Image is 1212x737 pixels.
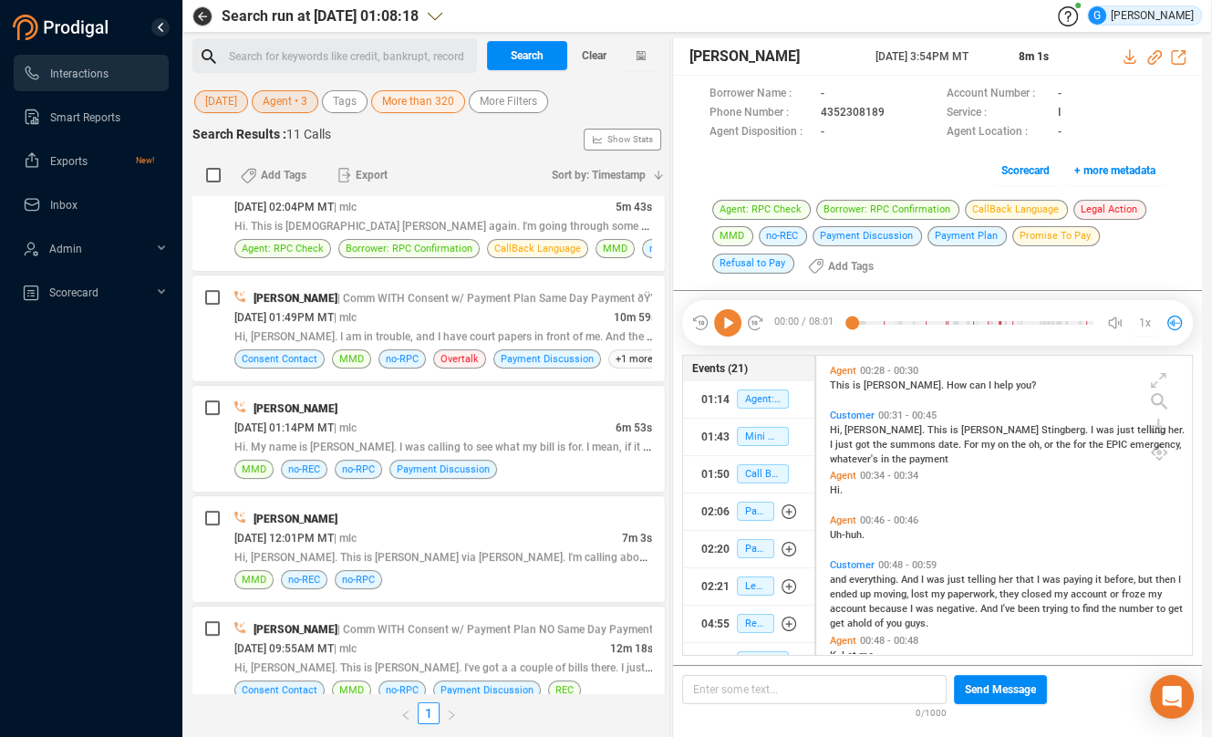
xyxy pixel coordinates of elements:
span: Borrower: RPC Confirmation [346,240,472,257]
li: 1 [418,702,440,724]
span: can [969,379,989,391]
span: just [1117,424,1137,436]
span: get [830,618,847,629]
li: Smart Reports [14,99,169,135]
div: 04:59 [701,647,730,676]
div: [DATE] 02:04PM MT| mlc5m 43sHi. This is [DEMOGRAPHIC_DATA] [PERSON_NAME] again. I'm going through... [192,165,665,271]
span: I [1178,574,1181,586]
span: Add Tags [828,252,874,281]
span: - [1058,85,1062,104]
span: in [881,453,892,465]
span: Hi, [PERSON_NAME]. This is [PERSON_NAME] via [PERSON_NAME]. I'm calling about a debt that you guy... [234,549,854,564]
span: 00:28 - 00:30 [856,365,922,377]
span: Admin [49,243,82,255]
span: Borrower: RPC Confirmation [816,200,959,220]
span: you [886,618,905,629]
a: 1 [419,703,439,723]
span: I've [1000,603,1018,615]
span: 00:00 / 08:01 [764,309,852,337]
button: Sort by: Timestamp [541,161,665,190]
span: to [1156,603,1168,615]
span: my [1054,588,1071,600]
span: Payment Discussion [813,226,922,246]
span: Mini Miranda [737,427,790,446]
span: K. [830,649,842,661]
span: [DATE] 01:49PM MT [234,311,334,324]
span: Search Results : [192,127,286,141]
span: Promise To Pay [1012,226,1100,246]
div: grid [825,360,1191,653]
span: Uh-huh. [830,529,865,541]
span: I [830,439,835,451]
span: Tags [333,90,357,113]
span: Call Back Language [737,464,790,483]
button: 01:14Agent: RPC Check [683,381,815,418]
span: no-RPC [386,681,419,699]
span: the [873,439,890,451]
span: [DATE] 01:14PM MT [234,421,334,434]
span: number [1119,603,1156,615]
span: the [1089,439,1106,451]
span: payment [909,453,948,465]
span: I [1037,574,1042,586]
span: Hi. [830,484,843,496]
span: Inbox [50,199,78,212]
span: get [1168,603,1183,615]
span: 8m 1s [1019,50,1049,63]
span: Agent • 3 [263,90,307,113]
span: guys. [905,618,928,629]
span: Payment Plan [737,539,775,558]
span: Promise To Pay [737,651,790,670]
span: my [931,588,948,600]
div: [PERSON_NAME][DATE] 12:01PM MT| mlc7m 3sHi, [PERSON_NAME]. This is [PERSON_NAME] via [PERSON_NAME... [192,496,665,602]
div: [PERSON_NAME] [1088,6,1194,25]
span: Stingberg. [1041,424,1091,436]
span: MMD [339,350,364,368]
span: negative. [937,603,980,615]
button: More Filters [469,90,548,113]
span: Clear [582,41,606,70]
a: Inbox [23,186,154,223]
span: And [901,574,921,586]
button: Add Tags [797,252,885,281]
span: 10m 59s [614,311,657,324]
span: | mlc [334,532,357,545]
span: to [1071,603,1083,615]
span: Hi. My name is [PERSON_NAME]. I was calling to see what my bill is for. I mean, if it went to ins... [234,439,743,453]
span: More than 320 [382,90,454,113]
span: 12m 18s [610,642,653,655]
span: was [916,603,937,615]
a: Smart Reports [23,99,154,135]
button: 01:43Mini Miranda [683,419,815,455]
span: my [1148,588,1162,600]
button: Send Message [954,675,1047,704]
span: 00:34 - 00:34 [856,470,922,482]
span: Agent [830,470,856,482]
button: 02:20Payment Plan [683,531,815,567]
button: right [440,702,463,724]
span: telling [968,574,999,586]
button: Agent • 3 [252,90,318,113]
button: More than 320 [371,90,465,113]
span: Legal Action [737,576,775,596]
span: MMD [339,681,364,699]
button: 1x [1133,310,1158,336]
span: I [989,379,994,391]
span: [PERSON_NAME] [254,292,337,305]
span: was [927,574,948,586]
span: the [1102,603,1119,615]
span: no-REC [288,461,320,478]
span: [PERSON_NAME] [254,513,337,525]
span: everything. [849,574,901,586]
span: Payment Discussion [737,502,775,521]
span: or [1110,588,1122,600]
span: I [1058,104,1061,123]
span: | mlc [334,311,357,324]
span: Agent: RPC Check [737,389,790,409]
button: Tags [322,90,368,113]
button: Scorecard [991,156,1060,185]
span: G [1093,6,1101,25]
span: whatever's [830,453,881,465]
span: trying [1042,603,1071,615]
a: Interactions [23,55,154,91]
